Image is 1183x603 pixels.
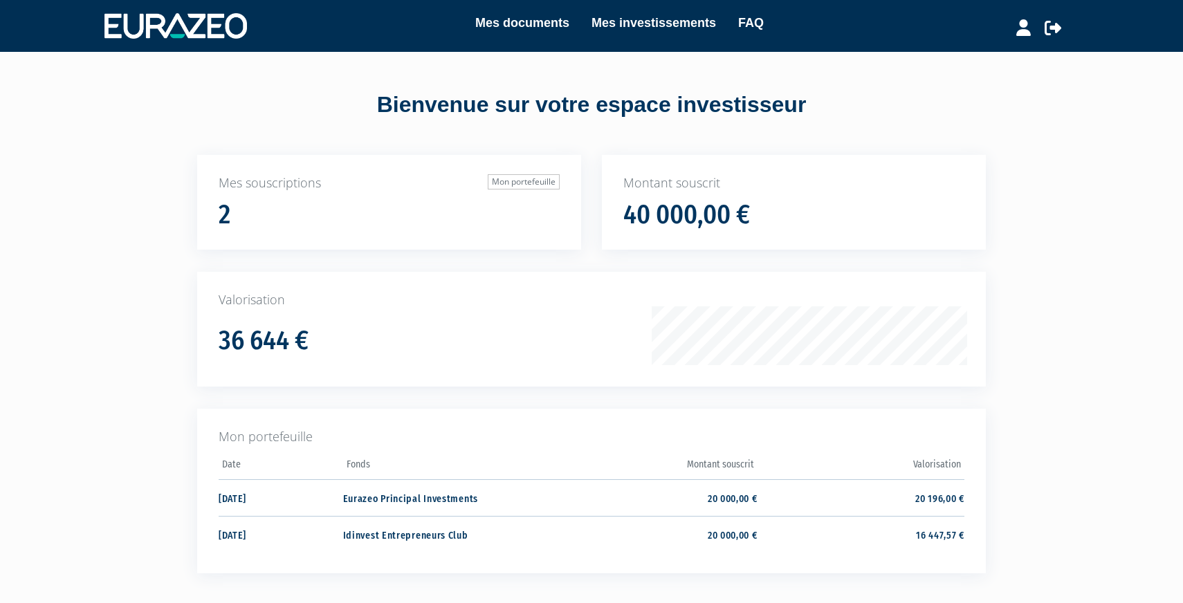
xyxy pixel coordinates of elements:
th: Montant souscrit [550,454,757,480]
a: Mon portefeuille [488,174,560,189]
h1: 36 644 € [219,326,309,355]
th: Date [219,454,343,480]
td: Eurazeo Principal Investments [343,479,550,516]
h1: 2 [219,201,230,230]
a: Mes documents [475,13,569,33]
td: [DATE] [219,479,343,516]
td: 20 000,00 € [550,479,757,516]
td: Idinvest Entrepreneurs Club [343,516,550,553]
td: 16 447,57 € [758,516,964,553]
a: Mes investissements [591,13,716,33]
img: 1732889491-logotype_eurazeo_blanc_rvb.png [104,13,247,38]
div: Bienvenue sur votre espace investisseur [166,89,1017,121]
th: Valorisation [758,454,964,480]
a: FAQ [738,13,764,33]
p: Mon portefeuille [219,428,964,446]
h1: 40 000,00 € [623,201,750,230]
p: Valorisation [219,291,964,309]
p: Montant souscrit [623,174,964,192]
td: [DATE] [219,516,343,553]
p: Mes souscriptions [219,174,560,192]
td: 20 000,00 € [550,516,757,553]
th: Fonds [343,454,550,480]
td: 20 196,00 € [758,479,964,516]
